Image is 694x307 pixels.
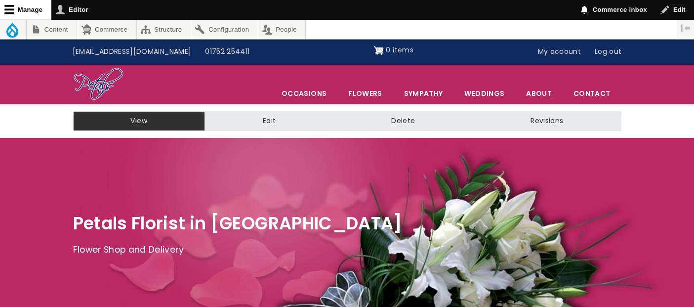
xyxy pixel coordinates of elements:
a: Contact [563,83,620,104]
button: Vertical orientation [677,20,694,37]
nav: Tabs [66,111,629,131]
a: Revisions [473,111,621,131]
a: My account [531,43,588,61]
a: Configuration [191,20,258,39]
a: Sympathy [394,83,453,104]
a: Structure [137,20,191,39]
span: Occasions [271,83,337,104]
span: 0 items [386,45,413,55]
a: Flowers [338,83,392,104]
span: Weddings [454,83,515,104]
img: Home [73,67,124,102]
p: Flower Shop and Delivery [73,243,621,258]
a: 01752 254411 [198,43,256,61]
img: Shopping cart [374,43,384,58]
span: Petals Florist in [GEOGRAPHIC_DATA] [73,211,403,235]
a: Commerce [77,20,136,39]
a: Content [27,20,77,39]
a: View [73,111,205,131]
a: Delete [333,111,473,131]
a: People [258,20,306,39]
a: About [516,83,562,104]
a: Edit [205,111,333,131]
a: [EMAIL_ADDRESS][DOMAIN_NAME] [66,43,199,61]
a: Shopping cart 0 items [374,43,413,58]
a: Log out [588,43,628,61]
